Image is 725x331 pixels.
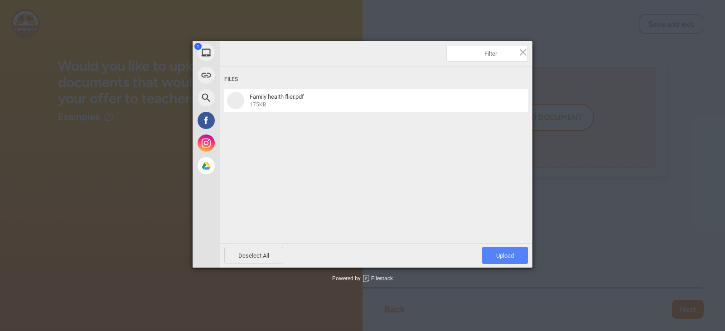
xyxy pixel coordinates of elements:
span: Upload [482,247,528,264]
div: Link (URL) [193,64,301,86]
span: Click here or hit ESC to close picker [518,47,528,57]
div: Files [224,71,528,88]
div: My Device [193,41,301,64]
span: Upload [496,252,514,259]
div: Google Drive [193,154,301,177]
span: Deselect All [224,247,283,264]
span: 175KB [250,101,266,108]
div: Instagram [193,132,301,154]
div: Facebook [193,109,301,132]
span: Family health flier.pdf [250,93,304,100]
div: Powered by Filestack [332,275,393,283]
span: 1 [194,43,202,50]
span: Family health flier.pdf [247,93,516,108]
input: Filter [446,46,528,62]
div: Web Search [193,86,301,109]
